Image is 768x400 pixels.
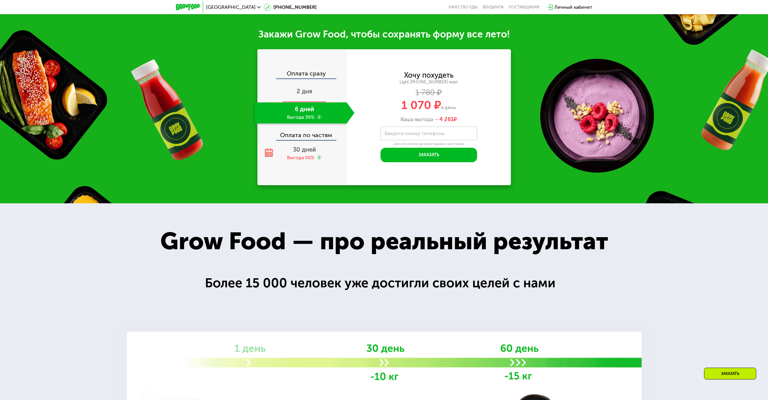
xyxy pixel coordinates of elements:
[704,368,756,379] div: Заказать
[297,88,312,95] span: 2 дня
[483,5,504,10] a: Вендинги
[381,142,477,147] div: Для уточнения деталей заказа и доставки
[381,148,477,162] button: Заказать
[287,154,314,161] div: Выгода 50%
[508,5,540,10] div: поставщикам
[347,79,511,85] div: Light [PHONE_NUMBER] ккал
[554,4,592,11] div: Личный кабинет
[347,89,511,96] div: 1 780 ₽
[142,223,626,260] div: Grow Food — про реальный результат
[439,116,454,123] span: 4 261
[264,4,317,11] a: [PHONE_NUMBER]
[401,98,441,112] span: 1 070 ₽
[293,146,316,153] span: 30 дней
[441,105,456,110] span: в день
[449,5,478,10] a: Качество еды
[347,116,511,123] div: Ваша выгода —
[384,132,444,135] label: Введите номер телефона
[439,116,457,123] span: ₽
[258,70,347,78] div: Оплата сразу
[205,273,563,293] div: Более 15 000 человек уже достигли своих целей с нами
[206,5,256,10] span: [GEOGRAPHIC_DATA]
[258,126,347,140] div: Оплата по частям
[404,72,454,79] div: Хочу похудеть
